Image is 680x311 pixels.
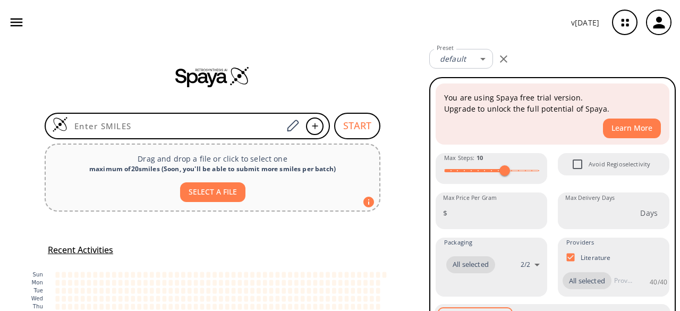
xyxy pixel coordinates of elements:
[44,241,117,259] button: Recent Activities
[31,280,43,285] text: Mon
[444,92,661,114] p: You are using Spaya free trial version. Upgrade to unlock the full potential of Spaya.
[640,207,658,218] p: Days
[48,245,113,256] h5: Recent Activities
[334,113,380,139] button: START
[32,304,43,309] text: Thu
[54,153,371,164] p: Drag and drop a file or click to select one
[180,182,245,202] button: SELECT A FILE
[33,272,43,278] text: Sun
[563,276,611,287] span: All selected
[443,207,447,218] p: $
[444,238,472,247] span: Packaging
[175,66,250,87] img: Spaya logo
[444,153,483,163] span: Max Steps :
[31,296,43,301] text: Wed
[33,288,43,293] text: Tue
[650,278,667,287] p: 40 / 40
[437,44,454,52] label: Preset
[521,260,530,269] p: 2 / 2
[68,121,283,131] input: Enter SMILES
[440,54,466,64] em: default
[443,194,497,202] label: Max Price Per Gram
[581,253,611,262] p: Literature
[566,153,589,175] span: Avoid Regioselectivity
[611,272,635,289] input: Provider name
[589,159,650,169] span: Avoid Regioselectivity
[603,119,661,138] button: Learn More
[54,164,371,174] div: maximum of 20 smiles ( Soon, you'll be able to submit more smiles per batch )
[52,116,68,132] img: Logo Spaya
[571,17,599,28] p: v [DATE]
[446,259,495,270] span: All selected
[566,238,594,247] span: Providers
[565,194,615,202] label: Max Delivery Days
[477,154,483,162] strong: 10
